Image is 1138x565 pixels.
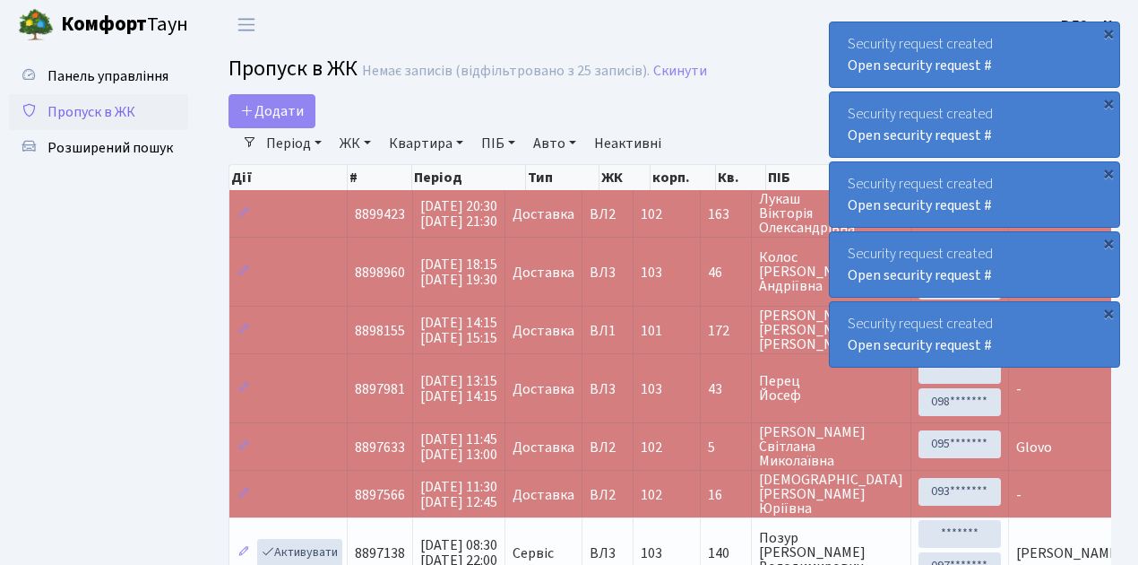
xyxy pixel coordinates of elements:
span: Доставка [513,324,574,338]
span: - [1016,379,1022,399]
span: Доставка [513,488,574,502]
span: Додати [240,101,304,121]
a: Open security request # [848,126,992,145]
span: Пропуск в ЖК [228,53,358,84]
div: Немає записів (відфільтровано з 25 записів). [362,63,650,80]
span: 172 [708,324,744,338]
span: 8897633 [355,438,405,457]
span: [DEMOGRAPHIC_DATA] [PERSON_NAME] Юріївна [759,473,903,516]
span: [DATE] 20:30 [DATE] 21:30 [420,196,497,231]
span: [DATE] 14:15 [DATE] 15:15 [420,313,497,348]
div: Security request created [830,162,1119,227]
span: ВЛ3 [590,546,625,561]
a: Панель управління [9,58,188,94]
span: 43 [708,382,744,396]
div: × [1099,304,1117,322]
span: Доставка [513,382,574,396]
span: 8899423 [355,204,405,224]
span: [DATE] 18:15 [DATE] 19:30 [420,255,497,290]
span: ВЛ2 [590,440,625,455]
th: Кв. [716,165,766,190]
span: Доставка [513,440,574,455]
a: Пропуск в ЖК [9,94,188,130]
span: 8898155 [355,321,405,341]
span: 103 [641,263,662,282]
span: ВЛ2 [590,207,625,222]
th: Період [412,165,526,190]
th: ПІБ [766,165,892,190]
a: Скинути [653,63,707,80]
span: Колос [PERSON_NAME] Андріївна [759,250,903,293]
a: ЖК [332,128,378,159]
th: корп. [651,165,716,190]
span: [PERSON_NAME] Світлана Миколаївна [759,425,903,468]
span: 103 [641,379,662,399]
a: Період [259,128,329,159]
span: [DATE] 13:15 [DATE] 14:15 [420,371,497,406]
span: ВЛ2 [590,488,625,502]
div: Security request created [830,92,1119,157]
a: Розширений пошук [9,130,188,166]
span: Сервіс [513,546,554,561]
div: × [1099,234,1117,252]
a: Авто [526,128,583,159]
span: Пропуск в ЖК [47,102,135,122]
b: Комфорт [61,10,147,39]
a: Open security request # [848,335,992,355]
span: 101 [641,321,662,341]
span: Glovo [1016,438,1052,457]
th: Тип [526,165,599,190]
div: Security request created [830,22,1119,87]
span: Перец Йосеф [759,374,903,403]
button: Переключити навігацію [224,10,269,39]
a: Неактивні [587,128,668,159]
div: × [1099,94,1117,112]
span: [DATE] 11:45 [DATE] 13:00 [420,430,497,465]
span: 8898960 [355,263,405,282]
span: 102 [641,485,662,505]
span: 102 [641,438,662,457]
div: × [1099,164,1117,182]
span: Розширений пошук [47,138,173,158]
span: Доставка [513,265,574,280]
th: ЖК [599,165,651,190]
a: Open security request # [848,196,992,215]
span: 103 [641,543,662,563]
a: ПІБ [474,128,522,159]
span: ВЛ3 [590,265,625,280]
a: Open security request # [848,265,992,285]
b: ВЛ2 -. К. [1061,15,1116,35]
span: ВЛ3 [590,382,625,396]
span: 102 [641,204,662,224]
span: [PERSON_NAME] [1016,543,1123,563]
span: [DATE] 11:30 [DATE] 12:45 [420,477,497,512]
span: 140 [708,546,744,561]
span: Лукаш Вікторія Олександрівна [759,192,903,235]
span: 5 [708,440,744,455]
div: × [1099,24,1117,42]
th: Дії [229,165,348,190]
span: 16 [708,488,744,502]
a: ВЛ2 -. К. [1061,14,1116,36]
a: Додати [228,94,315,128]
div: Security request created [830,302,1119,367]
span: Панель управління [47,66,168,86]
a: Квартира [382,128,470,159]
a: Open security request # [848,56,992,75]
img: logo.png [18,7,54,43]
span: [PERSON_NAME] [PERSON_NAME] [PERSON_NAME] [759,309,903,352]
th: # [348,165,412,190]
span: 46 [708,265,744,280]
span: 8897566 [355,485,405,505]
span: Доставка [513,207,574,222]
span: 8897981 [355,379,405,399]
span: - [1016,485,1022,505]
div: Security request created [830,232,1119,297]
span: 163 [708,207,744,222]
span: ВЛ1 [590,324,625,338]
span: 8897138 [355,543,405,563]
span: Таун [61,10,188,40]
